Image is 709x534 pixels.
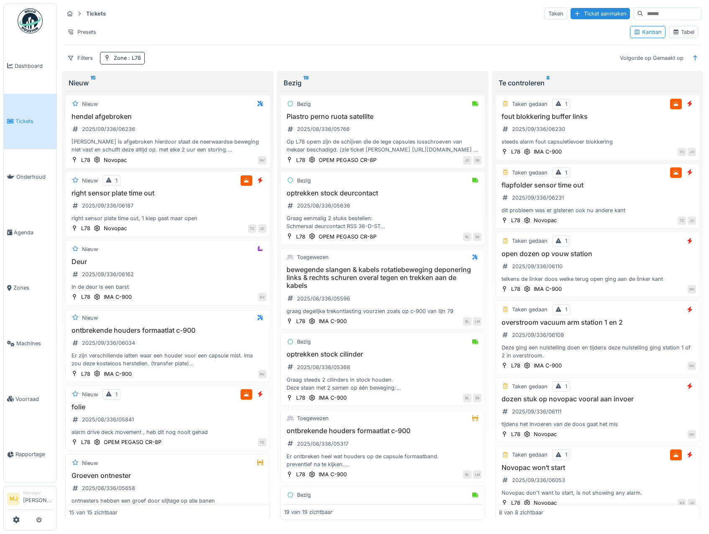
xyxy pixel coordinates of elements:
[115,177,118,185] div: 1
[473,394,481,402] div: SB
[15,62,53,70] span: Dashboard
[297,491,311,499] div: Bezig
[82,416,134,424] div: 2025/08/336/05841
[565,451,567,459] div: 1
[82,177,98,185] div: Nieuw
[499,138,696,146] div: steeds alarm fout capsuletievoer blokkering
[284,113,481,121] h3: Piastro perno ruota satellite
[534,499,557,507] div: Novopac
[4,38,56,94] a: Dashboard
[678,499,686,507] div: KS
[16,173,53,181] span: Onderhoud
[69,508,118,516] div: 15 van 15 zichtbaar
[473,317,481,326] div: LM
[678,148,686,156] div: TC
[296,470,305,478] div: L78
[688,430,696,439] div: NV
[511,499,520,507] div: L78
[4,149,56,205] a: Onderhoud
[69,214,266,222] div: right sensor plate time out, 1 klep gaat maar open
[296,394,305,402] div: L78
[512,169,548,177] div: Taken gedaan
[104,224,127,232] div: Novopac
[297,125,350,133] div: 2025/08/336/05766
[499,181,696,189] h3: flapfolder sensor time out
[499,420,696,428] div: tijdens het invoeren van de doos gaat het mis
[688,148,696,156] div: JV
[284,350,481,358] h3: optrekken stock cilinder
[565,383,567,390] div: 1
[284,214,481,230] div: Graag eenmalig 2 stuks bestellen: Schmersal deurcontact RSS 36-D-ST [URL][DOMAIN_NAME] ik heb het...
[69,428,266,436] div: alarm drive deck movement , heb dit nog nooit gehad
[258,438,266,447] div: TC
[565,306,567,313] div: 1
[673,28,694,36] div: Tabel
[463,233,471,241] div: BL
[115,390,118,398] div: 1
[284,427,481,435] h3: ontbrekende houders formaatlat c-900
[463,394,471,402] div: BL
[114,54,141,62] div: Zone
[104,156,127,164] div: Novopac
[23,490,53,508] li: [PERSON_NAME]
[297,440,348,448] div: 2025/08/336/05317
[512,476,565,484] div: 2025/09/336/06053
[69,497,266,513] div: ontnesters hebben een groef door slijtage op alle banen Kant operatorpaneel. Hierdoor werkt het o...
[15,117,53,125] span: Tickets
[319,470,347,478] div: IMA C-900
[499,464,696,472] h3: Novopac won‘t start
[81,224,90,232] div: L78
[82,390,98,398] div: Nieuw
[473,156,481,164] div: SB
[296,156,305,164] div: L78
[18,8,43,33] img: Badge_color-CXgf-gQk.svg
[4,371,56,427] a: Voorraad
[463,317,471,326] div: BL
[511,362,520,370] div: L78
[565,169,567,177] div: 1
[296,317,305,325] div: L78
[463,156,471,164] div: JD
[248,224,256,233] div: TC
[297,202,350,210] div: 2025/08/336/05636
[284,266,481,290] h3: bewegende slangen & kabels rotatiebeweging deponering links & rechts schuren overal tegen en trek...
[534,285,562,293] div: IMA C-900
[512,237,548,245] div: Taken gedaan
[499,395,696,403] h3: dozen stuk op novopac vooral aan invoer
[69,138,266,154] div: [PERSON_NAME] is afgebroken hierdoor staat de neerwaardse beweging niet vast en schuift deze alti...
[512,306,548,313] div: Taken gedaan
[284,307,481,315] div: graag degelijke trekontlasting voorzien zoals op c-900 van lijn 79
[511,430,520,438] div: L78
[511,148,520,156] div: L78
[64,52,97,64] div: Filters
[15,450,53,458] span: Rapportage
[499,206,696,214] div: dit probleem was er gisteren ook nu andere kant
[296,233,305,241] div: L78
[512,331,564,339] div: 2025/09/336/06109
[81,156,90,164] div: L78
[319,317,347,325] div: IMA C-900
[258,156,266,164] div: NV
[4,205,56,260] a: Agenda
[463,470,471,479] div: BL
[473,470,481,479] div: LM
[104,438,161,446] div: OPEM PEGASO CR-8P
[473,233,481,241] div: SB
[688,362,696,370] div: NV
[284,508,333,516] div: 19 van 19 zichtbaar
[512,408,561,416] div: 2025/09/336/06111
[4,94,56,149] a: Tickets
[69,113,266,121] h3: hendel afgebroken
[297,100,311,108] div: Bezig
[534,216,557,224] div: Novopac
[499,250,696,258] h3: open dozen op vouw station
[13,284,53,292] span: Zones
[64,26,100,38] div: Presets
[69,326,266,334] h3: ontbrekende houders formaatlat c-900
[284,189,481,197] h3: optrekken stock deurcontact
[499,78,697,88] div: Te controleren
[16,339,53,347] span: Machines
[688,285,696,293] div: NV
[82,245,98,253] div: Nieuw
[499,508,543,516] div: 8 van 8 zichtbaar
